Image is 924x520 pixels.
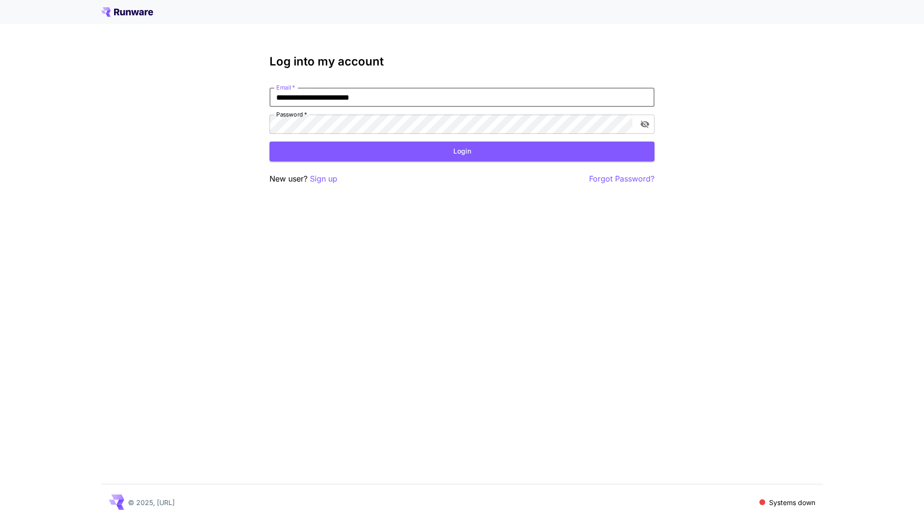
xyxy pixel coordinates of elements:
[269,142,654,161] button: Login
[310,173,337,185] button: Sign up
[589,173,654,185] button: Forgot Password?
[769,497,815,507] p: Systems down
[276,83,295,91] label: Email
[636,116,654,133] button: toggle password visibility
[128,497,175,507] p: © 2025, [URL]
[269,173,337,185] p: New user?
[276,110,307,118] label: Password
[269,55,654,68] h3: Log into my account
